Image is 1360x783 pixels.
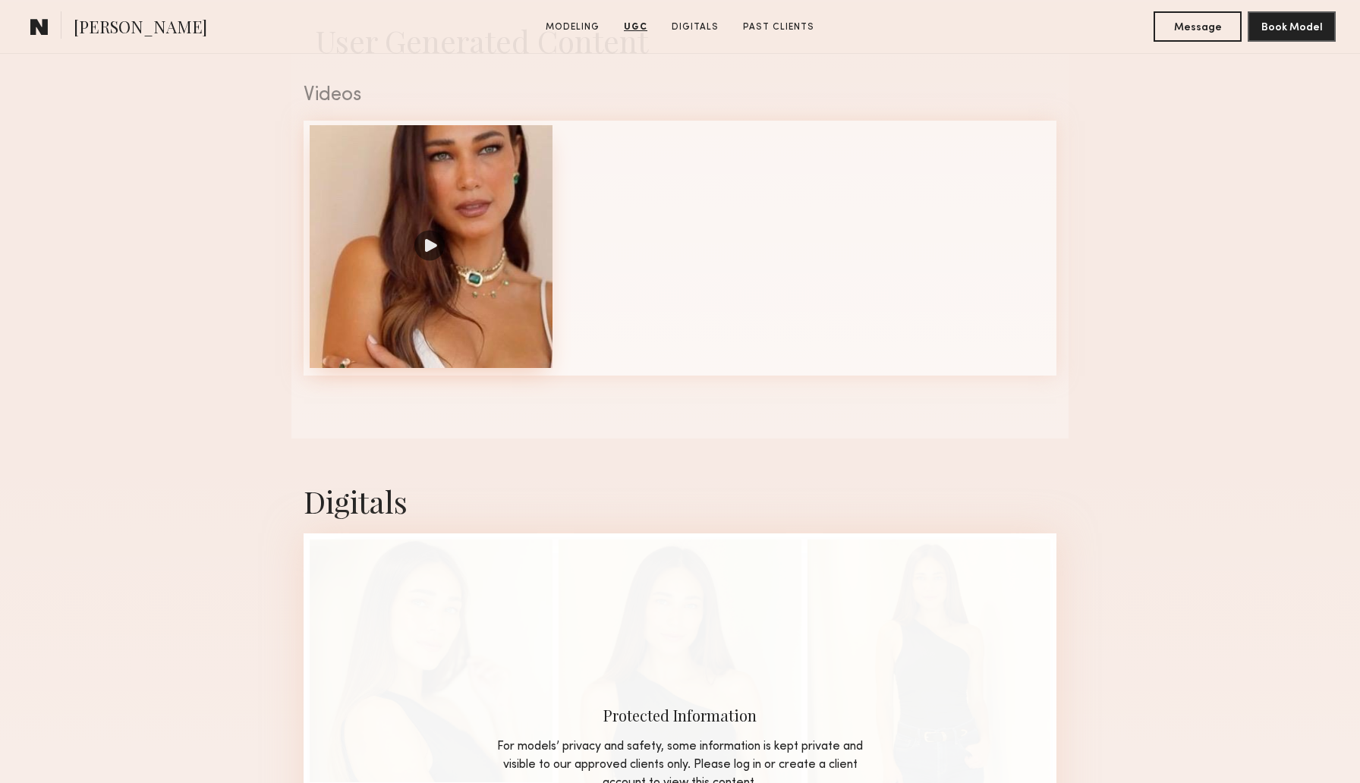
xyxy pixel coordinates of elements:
[74,15,207,42] span: [PERSON_NAME]
[540,20,606,34] a: Modeling
[304,481,1056,521] div: Digitals
[737,20,820,34] a: Past Clients
[486,705,874,725] div: Protected Information
[1248,11,1336,42] button: Book Model
[1154,11,1242,42] button: Message
[1248,20,1336,33] a: Book Model
[666,20,725,34] a: Digitals
[618,20,653,34] a: UGC
[304,86,1056,105] div: Videos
